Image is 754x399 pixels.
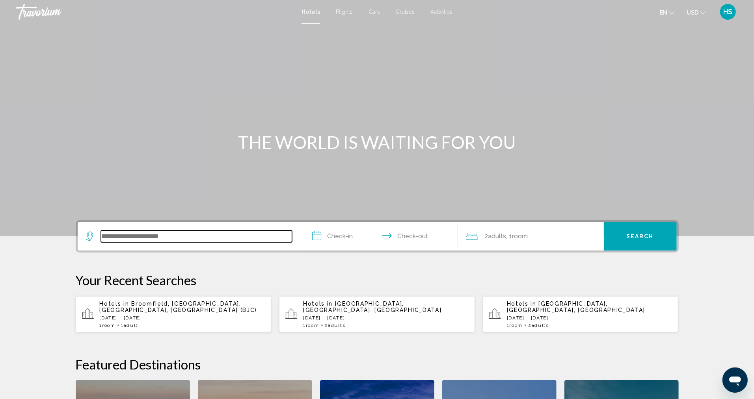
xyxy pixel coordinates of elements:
[76,296,272,333] button: Hotels in Broomfield, [GEOGRAPHIC_DATA], [GEOGRAPHIC_DATA], [GEOGRAPHIC_DATA] (BJC)[DATE] - [DATE...
[724,8,733,16] span: HS
[328,323,345,328] span: Adults
[458,222,604,251] button: Travelers: 2 adults, 0 children
[303,301,441,313] span: [GEOGRAPHIC_DATA], [GEOGRAPHIC_DATA], [GEOGRAPHIC_DATA]
[306,323,319,328] span: Room
[100,301,257,313] span: Broomfield, [GEOGRAPHIC_DATA], [GEOGRAPHIC_DATA], [GEOGRAPHIC_DATA] (BJC)
[507,301,645,313] span: [GEOGRAPHIC_DATA], [GEOGRAPHIC_DATA], [GEOGRAPHIC_DATA]
[483,296,679,333] button: Hotels in [GEOGRAPHIC_DATA], [GEOGRAPHIC_DATA], [GEOGRAPHIC_DATA][DATE] - [DATE]1Room2Adults
[660,9,667,16] span: en
[604,222,677,251] button: Search
[76,272,679,288] p: Your Recent Searches
[485,231,506,242] span: 2
[229,132,525,152] h1: THE WORLD IS WAITING FOR YOU
[100,323,115,328] span: 1
[430,9,452,15] a: Activities
[279,296,475,333] button: Hotels in [GEOGRAPHIC_DATA], [GEOGRAPHIC_DATA], [GEOGRAPHIC_DATA][DATE] - [DATE]1Room2Adults
[304,222,458,251] button: Check in and out dates
[722,367,748,393] iframe: Button to launch messaging window
[660,7,675,18] button: Change language
[121,323,138,328] span: 1
[687,9,698,16] span: USD
[303,323,319,328] span: 1
[336,9,353,15] a: Flights
[396,9,415,15] a: Cruises
[506,231,528,242] span: , 1
[512,232,528,240] span: Room
[510,323,523,328] span: Room
[528,323,549,328] span: 2
[626,234,654,240] span: Search
[507,315,672,321] p: [DATE] - [DATE]
[718,4,738,20] button: User Menu
[100,315,265,321] p: [DATE] - [DATE]
[102,323,115,328] span: Room
[488,232,506,240] span: Adults
[78,222,677,251] div: Search widget
[369,9,380,15] a: Cars
[507,301,536,307] span: Hotels in
[124,323,138,328] span: Adult
[302,9,320,15] a: Hotels
[16,4,294,20] a: Travorium
[325,323,346,328] span: 2
[303,315,469,321] p: [DATE] - [DATE]
[687,7,706,18] button: Change currency
[76,356,679,372] h2: Featured Destinations
[303,301,333,307] span: Hotels in
[507,323,523,328] span: 1
[532,323,549,328] span: Adults
[100,301,129,307] span: Hotels in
